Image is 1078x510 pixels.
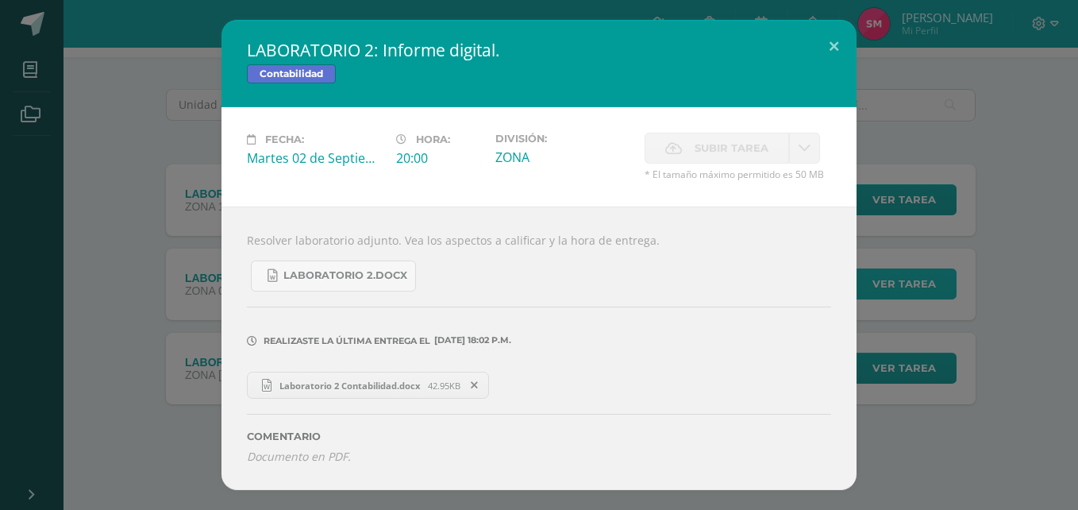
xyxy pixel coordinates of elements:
[247,372,489,399] a: Laboratorio 2 Contabilidad.docx 42.95KB
[247,64,336,83] span: Contabilidad
[283,269,407,282] span: LABORATORIO 2.docx
[495,133,632,145] label: División:
[247,449,351,464] i: Documento en PDF.
[264,335,430,346] span: Realizaste la última entrega el
[265,133,304,145] span: Fecha:
[789,133,820,164] a: La fecha de entrega ha expirado
[271,380,428,392] span: Laboratorio 2 Contabilidad.docx
[495,149,632,166] div: ZONA
[247,431,831,442] label: Comentario
[416,133,450,145] span: Hora:
[396,149,483,167] div: 20:00
[645,133,789,164] label: La fecha de entrega ha expirado
[428,380,460,392] span: 42.95KB
[247,39,831,61] h2: LABORATORIO 2: Informe digital.
[695,133,768,163] span: Subir tarea
[251,261,416,292] a: LABORATORIO 2.docx
[811,20,857,74] button: Close (Esc)
[247,149,383,167] div: Martes 02 de Septiembre
[461,377,488,394] span: Remover entrega
[645,168,831,181] span: * El tamaño máximo permitido es 50 MB
[221,207,857,490] div: Resolver laboratorio adjunto. Vea los aspectos a calificar y la hora de entrega.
